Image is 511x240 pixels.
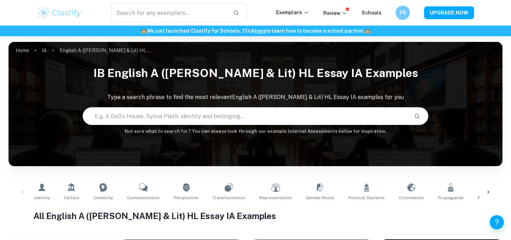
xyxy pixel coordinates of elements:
input: E.g. A Doll's House, Sylvia Plath, identity and belonging... [83,106,408,126]
p: Exemplars [276,9,309,16]
span: Propaganda [438,195,463,201]
span: Transformation [213,195,245,201]
p: Type a search phrase to find the most relevant English A ([PERSON_NAME] & Lit) HL Essay IA exampl... [9,93,502,102]
h1: IB English A ([PERSON_NAME] & Lit) HL Essay IA examples [9,62,502,84]
img: Clastify logo [37,6,82,20]
h6: Not sure what to search for? You can always look through our example Internal Assessments below f... [9,128,502,135]
h6: We just launched Clastify for Schools. Click to learn how to become a school partner. [1,27,510,35]
p: English A ([PERSON_NAME] & Lit) HL Essay [60,47,152,54]
button: Search [411,110,423,122]
button: Help and Feedback [490,215,504,229]
span: 🏫 [141,28,147,34]
button: PS [396,6,410,20]
a: Home [16,45,29,55]
span: Representation [259,195,292,201]
span: Communication [127,195,160,201]
p: Review [323,9,347,17]
span: Gender Roles [306,195,334,201]
span: 🏫 [364,28,370,34]
a: Schools [362,10,381,16]
span: Culture [64,195,79,201]
a: here [255,28,266,34]
span: Creativity [93,195,113,201]
span: Identity [34,195,50,201]
button: UPGRADE NOW [424,6,474,19]
span: Perspective [174,195,198,201]
h1: All English A ([PERSON_NAME] & Lit) HL Essay IA Examples [33,209,478,222]
span: Colonialism [399,195,424,201]
h6: PS [399,9,407,17]
a: IA [42,45,47,55]
input: Search for any exemplars... [111,3,227,23]
span: Political Systems [348,195,385,201]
